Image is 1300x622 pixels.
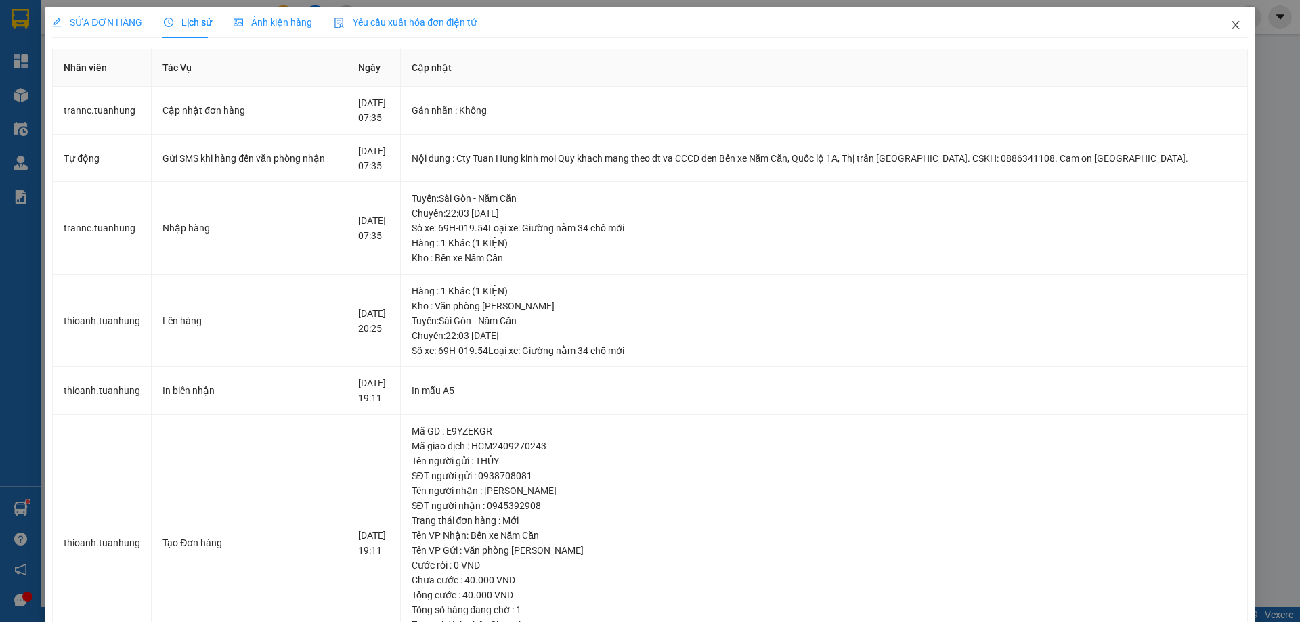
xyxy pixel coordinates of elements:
b: GỬI : Bến xe Năm Căn [6,85,191,107]
span: picture [234,18,243,27]
td: trannc.tuanhung [53,87,152,135]
div: Tuyến : Sài Gòn - Năm Căn Chuyến: 22:03 [DATE] Số xe: 69H-019.54 Loại xe: Giường nằm 34 chỗ mới [412,191,1236,236]
th: Cập nhật [401,49,1248,87]
div: Kho : Văn phòng [PERSON_NAME] [412,298,1236,313]
div: SĐT người nhận : 0945392908 [412,498,1236,513]
b: [PERSON_NAME] [78,9,192,26]
div: Mã GD : E9YZEKGR [412,424,1236,439]
th: Tác Vụ [152,49,347,87]
div: Cập nhật đơn hàng [162,103,336,118]
div: [DATE] 19:11 [358,376,389,405]
div: Nội dung : Cty Tuan Hung kinh moi Quy khach mang theo dt va CCCD den Bến xe Năm Căn, Quốc lộ 1A, ... [412,151,1236,166]
img: icon [334,18,345,28]
span: Ảnh kiện hàng [234,17,312,28]
li: 02839.63.63.63 [6,47,258,64]
div: SĐT người gửi : 0938708081 [412,468,1236,483]
span: edit [52,18,62,27]
div: Tổng số hàng đang chờ : 1 [412,602,1236,617]
th: Nhân viên [53,49,152,87]
div: [DATE] 07:35 [358,143,389,173]
div: [DATE] 07:35 [358,95,389,125]
div: Tên VP Nhận: Bến xe Năm Căn [412,528,1236,543]
span: environment [78,32,89,43]
div: Tổng cước : 40.000 VND [412,587,1236,602]
div: [DATE] 19:11 [358,528,389,558]
span: Yêu cầu xuất hóa đơn điện tử [334,17,477,28]
div: Gửi SMS khi hàng đến văn phòng nhận [162,151,336,166]
div: Lên hàng [162,313,336,328]
div: Tuyến : Sài Gòn - Năm Căn Chuyến: 22:03 [DATE] Số xe: 69H-019.54 Loại xe: Giường nằm 34 chỗ mới [412,313,1236,358]
span: close [1230,20,1241,30]
div: Trạng thái đơn hàng : Mới [412,513,1236,528]
th: Ngày [347,49,400,87]
span: phone [78,49,89,60]
span: SỬA ĐƠN HÀNG [52,17,142,28]
div: Gán nhãn : Không [412,103,1236,118]
div: In mẫu A5 [412,383,1236,398]
td: Tự động [53,135,152,183]
span: Lịch sử [164,17,212,28]
td: thioanh.tuanhung [53,275,152,368]
button: Close [1217,7,1255,45]
div: Tạo Đơn hàng [162,535,336,550]
div: Tên người nhận : [PERSON_NAME] [412,483,1236,498]
div: Nhập hàng [162,221,336,236]
div: [DATE] 07:35 [358,213,389,243]
div: Hàng : 1 Khác (1 KIỆN) [412,236,1236,250]
div: [DATE] 20:25 [358,306,389,336]
div: Mã giao dịch : HCM2409270243 [412,439,1236,453]
div: Cước rồi : 0 VND [412,558,1236,573]
li: 85 [PERSON_NAME] [6,30,258,47]
div: In biên nhận [162,383,336,398]
div: Chưa cước : 40.000 VND [412,573,1236,587]
div: Tên người gửi : THỦY [412,453,1236,468]
div: Tên VP Gửi : Văn phòng [PERSON_NAME] [412,543,1236,558]
div: Hàng : 1 Khác (1 KIỆN) [412,284,1236,298]
td: thioanh.tuanhung [53,367,152,415]
div: Kho : Bến xe Năm Căn [412,250,1236,265]
td: trannc.tuanhung [53,182,152,275]
span: clock-circle [164,18,173,27]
